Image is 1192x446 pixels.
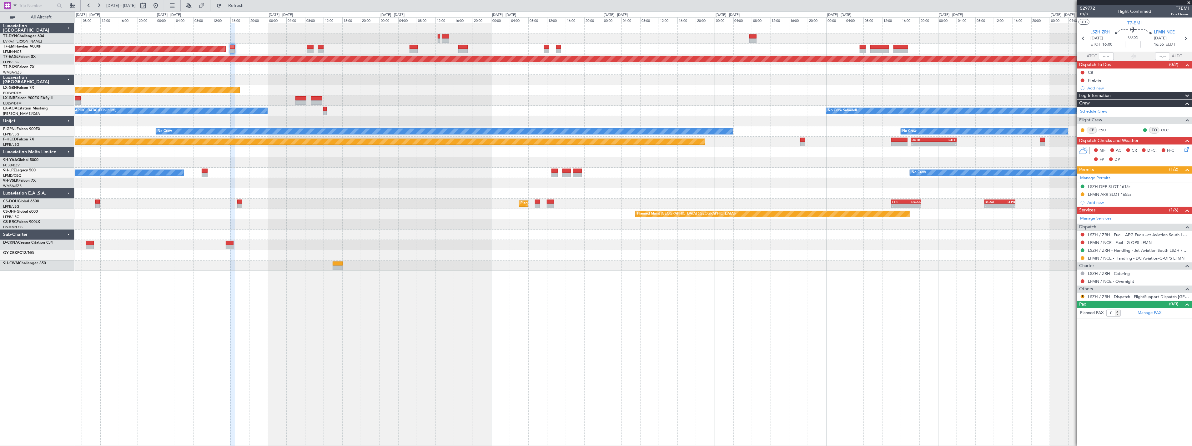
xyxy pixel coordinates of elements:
div: 12:00 [212,17,231,23]
a: CSU [1099,127,1113,133]
a: LFPB/LBG [3,215,19,219]
a: Schedule Crew [1080,109,1107,115]
a: LFMN/NCE [3,49,22,54]
button: Refresh [214,1,251,11]
label: Planned PAX [1080,310,1104,316]
div: 12:00 [771,17,789,23]
span: LX-AOA [3,107,18,110]
div: [DATE] - [DATE] [380,13,405,18]
div: 08:00 [305,17,324,23]
div: 16:00 [454,17,473,23]
div: [DATE] - [DATE] [604,13,628,18]
div: 08:00 [863,17,882,23]
a: Manage Services [1080,215,1111,222]
span: FP [1099,157,1104,163]
a: OLC [1161,127,1175,133]
input: --:-- [1099,53,1114,60]
a: T7-PJ29Falcon 7X [3,65,34,69]
span: Dispatch [1079,224,1096,231]
div: 08:00 [82,17,100,23]
a: LFMD/CEQ [3,173,21,178]
div: 08:00 [752,17,771,23]
div: 12:00 [659,17,677,23]
a: 9H-VSLKFalcon 7X [3,179,36,183]
div: 12:00 [435,17,454,23]
span: [DATE] - [DATE] [106,3,136,8]
div: [DATE] - [DATE] [827,13,851,18]
div: 12:00 [994,17,1013,23]
div: 20:00 [138,17,156,23]
div: 00:00 [715,17,733,23]
a: EDLW/DTM [3,91,22,95]
span: T7-EMI [3,45,15,48]
div: 16:00 [1013,17,1031,23]
div: 08:00 [975,17,994,23]
span: (0/0) [1169,301,1179,307]
span: CR [1132,148,1137,154]
span: CS-DOU [3,200,18,203]
a: LFPB/LBG [3,60,19,64]
span: OY-CBK [3,251,17,255]
span: 16:00 [1103,42,1113,48]
input: Trip Number [19,1,55,10]
div: DGAA [985,200,1000,204]
div: 00:00 [603,17,622,23]
span: D-CKNA [3,241,18,245]
div: Prebrief [1088,78,1103,83]
div: [DATE] - [DATE] [716,13,740,18]
div: 04:00 [957,17,975,23]
span: MF [1099,148,1105,154]
a: EVRA/[PERSON_NAME] [3,39,42,44]
span: T7-EMI [1127,20,1142,26]
div: [DATE] - [DATE] [76,13,100,18]
span: 9H-YAA [3,158,17,162]
div: 00:00 [268,17,287,23]
span: Others [1079,286,1093,293]
div: No Crew [GEOGRAPHIC_DATA] (Dublin Intl) [46,106,116,115]
div: LSZH DEP SLOT 1615z [1088,184,1130,189]
div: Flight Confirmed [1118,8,1151,15]
div: 00:00 [826,17,845,23]
span: (0/2) [1169,61,1179,68]
a: D-CKNACessna Citation CJ4 [3,241,53,245]
div: 00:00 [491,17,510,23]
button: R [1081,295,1084,298]
button: All Aircraft [7,12,68,22]
span: Refresh [223,3,249,8]
a: F-GPNJFalcon 900EX [3,127,40,131]
span: 9H-CWM [3,261,19,265]
div: DGAA [906,200,921,204]
a: LX-INBFalcon 900EX EASy II [3,96,53,100]
span: T7EMI [1171,5,1189,12]
div: 20:00 [696,17,715,23]
div: Planned Maint [GEOGRAPHIC_DATA] ([GEOGRAPHIC_DATA]) [521,199,619,208]
div: 16:00 [566,17,585,23]
div: 20:00 [808,17,827,23]
span: ALDT [1172,53,1182,59]
div: Add new [1087,85,1189,91]
div: [DATE] - [DATE] [269,13,293,18]
span: CS-JHH [3,210,17,214]
span: Permits [1079,166,1094,174]
div: - [934,142,956,146]
span: LX-GBH [3,86,17,90]
div: 12:00 [100,17,119,23]
a: OY-CBKPC12/NG [3,251,34,255]
div: 16:00 [230,17,249,23]
div: 08:00 [640,17,659,23]
div: [DATE] - [DATE] [492,13,516,18]
span: Flight Crew [1079,117,1102,124]
a: 9H-YAAGlobal 5000 [3,158,38,162]
div: 16:00 [342,17,361,23]
span: Pax [1079,301,1086,308]
a: T7-EAGLFalcon 8X [3,55,36,59]
a: [PERSON_NAME]/QSA [3,111,40,116]
span: DFC, [1147,148,1157,154]
div: 04:00 [621,17,640,23]
div: 00:00 [1050,17,1069,23]
a: F-HECDFalcon 7X [3,138,34,141]
div: 04:00 [733,17,752,23]
a: DNMM/LOS [3,225,23,230]
div: 20:00 [584,17,603,23]
div: 12:00 [547,17,566,23]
